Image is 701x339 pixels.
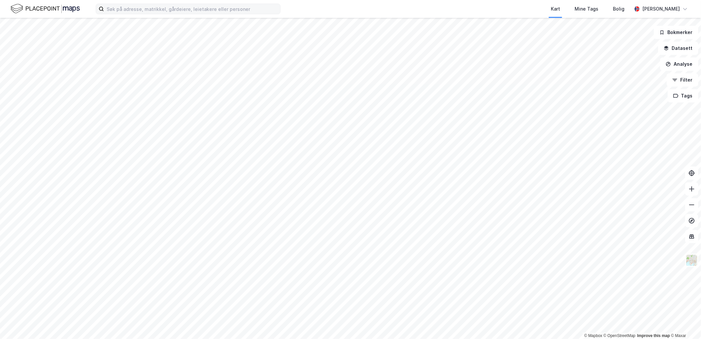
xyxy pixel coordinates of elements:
a: OpenStreetMap [604,333,636,338]
iframe: Chat Widget [668,307,701,339]
button: Datasett [658,42,698,55]
a: Mapbox [584,333,602,338]
div: [PERSON_NAME] [642,5,680,13]
div: Mine Tags [575,5,598,13]
div: Bolig [613,5,624,13]
img: Z [685,254,698,267]
img: logo.f888ab2527a4732fd821a326f86c7f29.svg [11,3,80,15]
input: Søk på adresse, matrikkel, gårdeiere, leietakere eller personer [104,4,280,14]
button: Filter [667,73,698,87]
div: Kontrollprogram for chat [668,307,701,339]
button: Bokmerker [654,26,698,39]
button: Analyse [660,57,698,71]
button: Tags [668,89,698,102]
a: Improve this map [637,333,670,338]
div: Kart [551,5,560,13]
